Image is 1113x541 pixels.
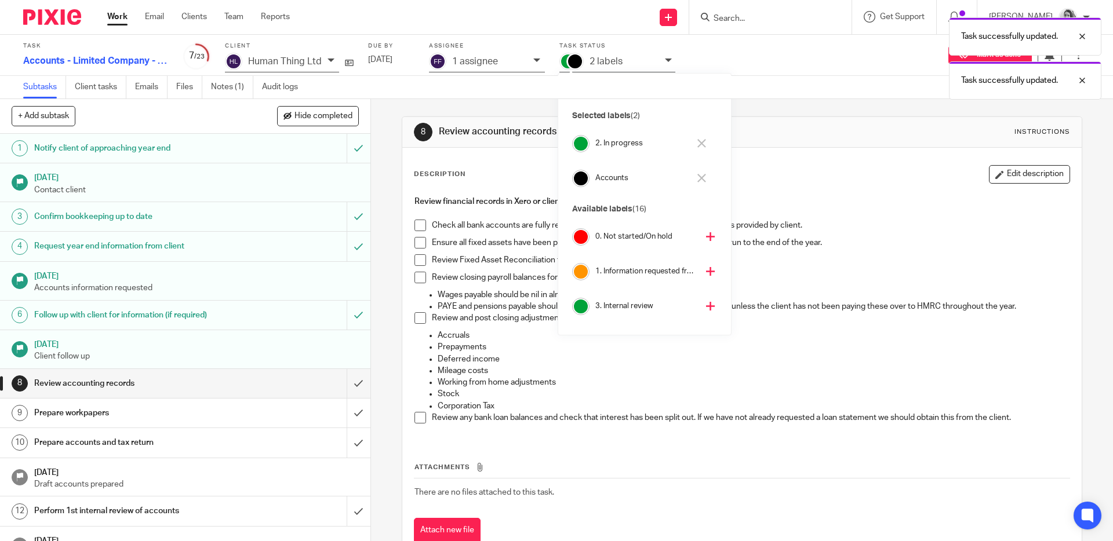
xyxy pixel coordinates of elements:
button: Hide completed [277,106,359,126]
h4: Review financial records in Xero or client schedules as appropriate. [414,196,1069,207]
a: Client tasks [75,76,126,98]
p: Review closing payroll balances for reasonableness specifically [432,272,1069,283]
h1: Request year end information from client [34,237,235,255]
span: Attachments [414,464,470,470]
h1: [DATE] [34,464,359,478]
img: Pixie [23,9,81,25]
a: Email [145,11,164,23]
a: Clients [181,11,207,23]
p: Mileage costs [438,365,1069,376]
a: Subtasks [23,76,66,98]
p: Review and post closing adjustments as required [432,312,1069,324]
h1: Confirm bookkeeping up to date [34,208,235,225]
h1: Follow up with client for information (if required) [34,306,235,324]
div: 12 [12,503,28,520]
p: Task successfully updated. [961,31,1058,42]
div: 10 [12,434,28,451]
div: 3 [12,209,28,225]
p: Accruals [438,330,1069,341]
p: Draft accounts prepared [34,478,359,490]
span: Hide completed [294,112,352,121]
label: Task [23,42,168,50]
button: Edit description [989,165,1070,184]
span: There are no files attached to this task. [414,488,554,496]
img: svg%3E [429,53,446,70]
a: Work [107,11,128,23]
div: 8 [12,375,28,392]
p: Task successfully updated. [961,75,1058,86]
a: Emails [135,76,168,98]
p: Prepayments [438,341,1069,353]
p: Description [414,170,465,179]
h1: Prepare workpapers [34,404,235,422]
h1: Prepare accounts and tax return [34,434,235,451]
label: Assignee [429,42,545,50]
small: /23 [194,53,205,60]
span: (2) [631,112,640,120]
p: Available labels [572,203,717,215]
p: PAYE and pensions payable should match the final payroll submission for the year unless the clien... [438,301,1069,312]
p: Stock [438,388,1069,400]
a: Reports [261,11,290,23]
h4: Accounts [595,173,689,184]
div: Instructions [1014,127,1070,137]
div: 8 [414,123,432,141]
h4: 2. In progress [595,138,689,149]
h1: Notify client of approaching year end [34,140,235,157]
p: 1 assignee [452,56,498,67]
img: svg%3E [225,53,242,70]
div: 7 [183,49,210,63]
p: Ensure all fixed assets have been processed in the FAR and depreciation has been run to the end o... [432,237,1069,248]
span: (16) [632,205,646,213]
label: Client [225,42,354,50]
img: IMG-0056.JPG [1059,8,1077,27]
a: Team [224,11,243,23]
h1: [DATE] [34,268,359,282]
h1: Review accounting records [439,126,767,138]
p: Check all bank accounts are fully reconciled and balances agree to bank statements provided by cl... [432,220,1069,231]
h1: Perform 1st internal review of accounts [34,502,235,520]
p: Wages payable should be nil in almost all circumstances [438,289,1069,301]
div: 4 [12,239,28,255]
div: 6 [12,307,28,323]
a: Audit logs [262,76,307,98]
p: Selected labels [572,110,717,122]
h1: Review accounting records [34,375,235,392]
h4: 0. Not started/On hold [595,231,697,242]
h1: [DATE] [34,336,359,350]
p: Review Fixed Asset Reconciliation to confirm that there are no differences. [432,254,1069,266]
p: Corporation Tax [438,400,1069,412]
p: Client follow up [34,350,359,362]
h1: [DATE] [34,169,359,184]
h4: 3. Internal review [595,301,697,312]
p: Deferred income [438,353,1069,365]
span: [DATE] [368,56,392,64]
p: Contact client [34,184,359,196]
p: Accounts information requested [34,282,359,294]
div: 1 [12,140,28,156]
div: 9 [12,405,28,421]
p: Human Thing Ltd [248,56,322,67]
button: + Add subtask [12,106,75,126]
a: Notes (1) [211,76,253,98]
label: Due by [368,42,414,50]
h4: 1. Information requested from client [595,266,697,277]
p: Working from home adjustments [438,376,1069,388]
p: Review any bank loan balances and check that interest has been split out. If we have not already ... [432,412,1069,423]
a: Files [176,76,202,98]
